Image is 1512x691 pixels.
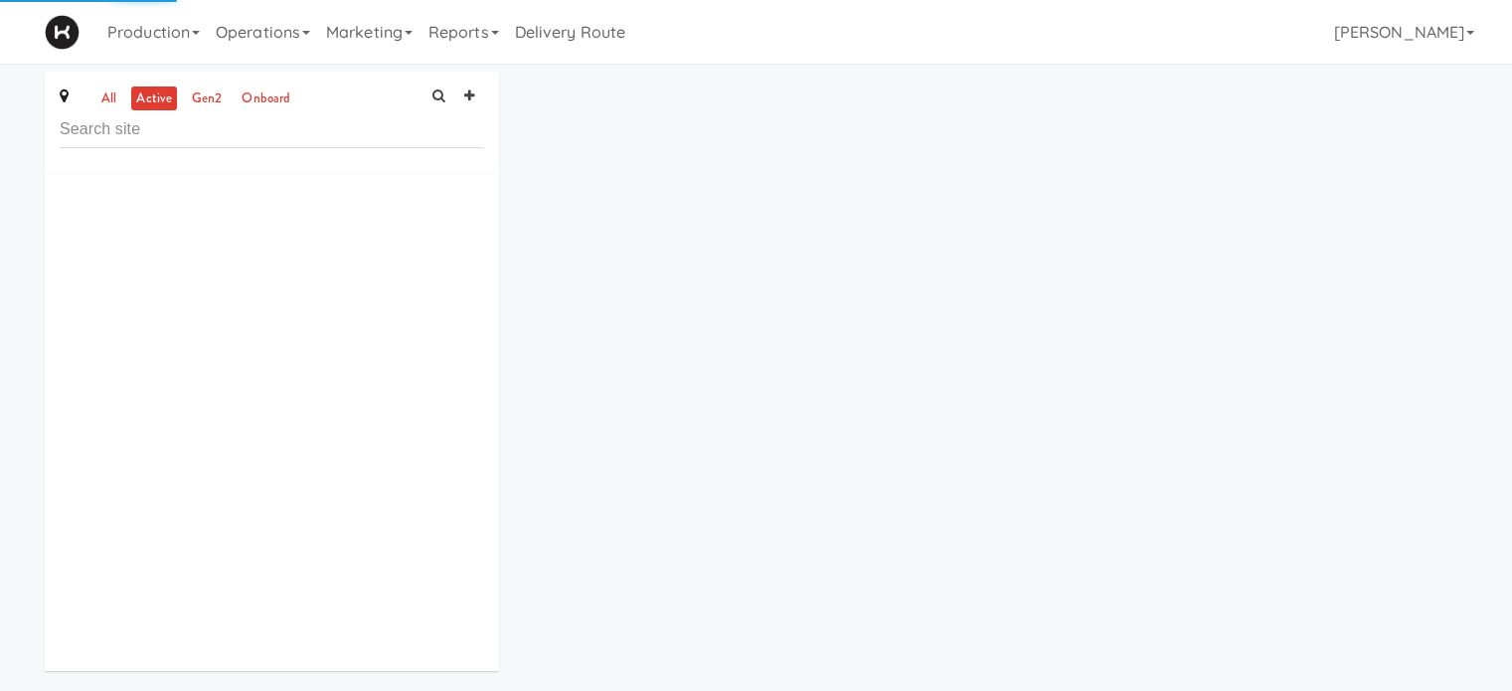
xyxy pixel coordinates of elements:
a: gen2 [187,86,227,111]
a: all [96,86,121,111]
input: Search site [60,111,484,148]
a: active [131,86,177,111]
img: Micromart [45,15,80,50]
a: onboard [237,86,295,111]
